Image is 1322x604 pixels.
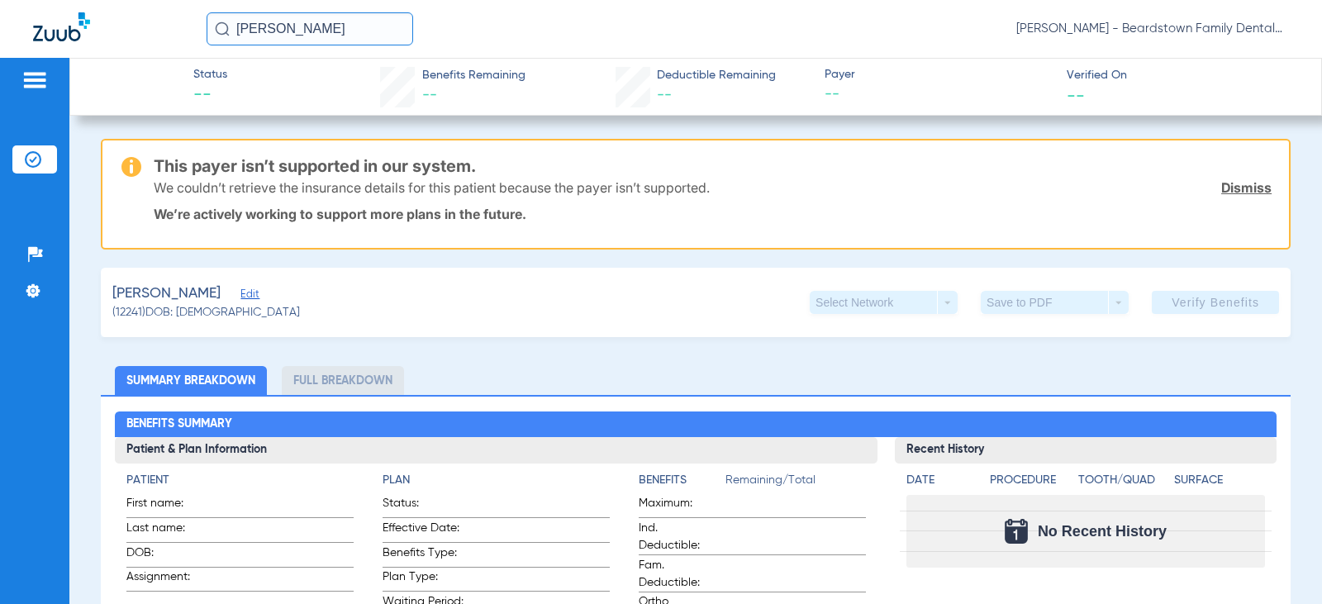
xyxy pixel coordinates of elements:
[1067,86,1085,103] span: --
[639,472,725,489] h4: Benefits
[126,520,207,542] span: Last name:
[193,84,227,107] span: --
[422,88,437,102] span: --
[825,84,1053,105] span: --
[1005,519,1028,544] img: Calendar
[906,472,976,489] h4: Date
[657,88,672,102] span: --
[126,472,354,489] h4: Patient
[825,66,1053,83] span: Payer
[383,472,610,489] h4: Plan
[990,472,1072,489] h4: Procedure
[383,495,464,517] span: Status:
[657,67,776,84] span: Deductible Remaining
[639,557,720,592] span: Fam. Deductible:
[639,495,720,517] span: Maximum:
[112,283,221,304] span: [PERSON_NAME]
[115,411,1276,438] h2: Benefits Summary
[1078,472,1168,489] h4: Tooth/Quad
[126,495,207,517] span: First name:
[1078,472,1168,495] app-breakdown-title: Tooth/Quad
[725,472,866,495] span: Remaining/Total
[126,568,207,591] span: Assignment:
[154,206,1272,222] p: We’re actively working to support more plans in the future.
[215,21,230,36] img: Search Icon
[639,520,720,554] span: Ind. Deductible:
[21,70,48,90] img: hamburger-icon
[895,437,1276,464] h3: Recent History
[154,158,1272,174] h3: This payer isn’t supported in our system.
[906,472,976,495] app-breakdown-title: Date
[1221,179,1272,196] a: Dismiss
[126,545,207,567] span: DOB:
[1016,21,1289,37] span: [PERSON_NAME] - Beardstown Family Dental
[115,437,877,464] h3: Patient & Plan Information
[1174,472,1264,489] h4: Surface
[383,568,464,591] span: Plan Type:
[1038,523,1167,540] span: No Recent History
[154,179,710,196] p: We couldn’t retrieve the insurance details for this patient because the payer isn’t supported.
[121,157,141,177] img: warning-icon
[115,366,267,395] li: Summary Breakdown
[240,288,255,304] span: Edit
[383,545,464,567] span: Benefits Type:
[422,67,525,84] span: Benefits Remaining
[282,366,404,395] li: Full Breakdown
[207,12,413,45] input: Search for patients
[33,12,90,41] img: Zuub Logo
[990,472,1072,495] app-breakdown-title: Procedure
[1174,472,1264,495] app-breakdown-title: Surface
[112,304,300,321] span: (12241) DOB: [DEMOGRAPHIC_DATA]
[639,472,725,495] app-breakdown-title: Benefits
[383,520,464,542] span: Effective Date:
[1067,67,1295,84] span: Verified On
[193,66,227,83] span: Status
